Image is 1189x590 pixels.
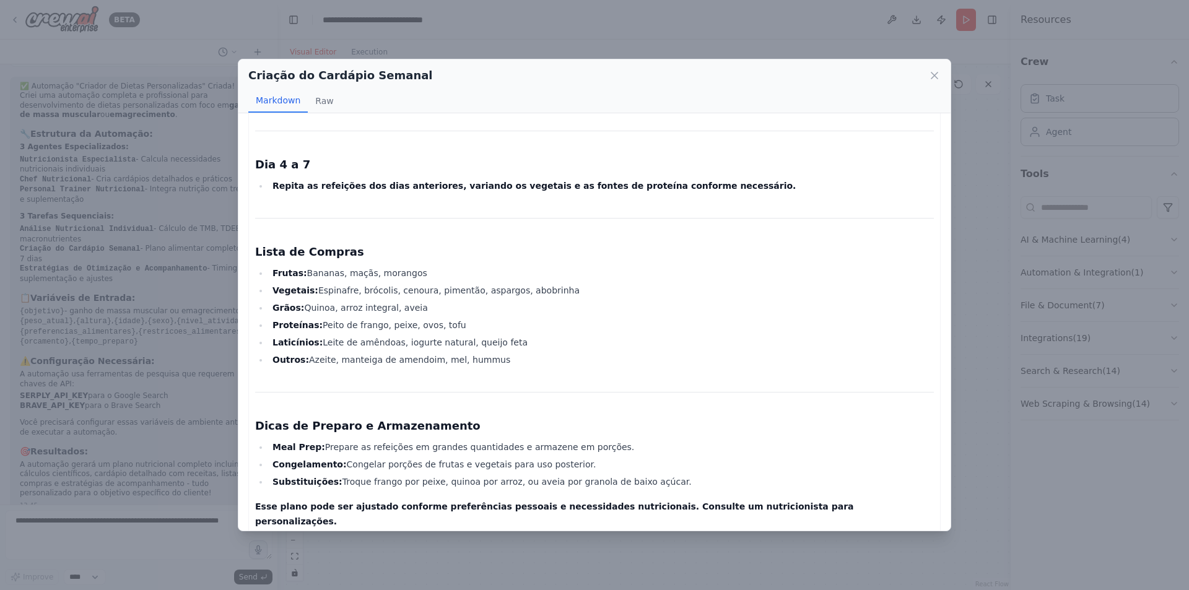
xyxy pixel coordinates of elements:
[269,335,934,350] li: Leite de amêndoas, iogurte natural, queijo feta
[255,245,364,258] strong: Lista de Compras
[272,181,796,191] strong: Repita as refeições dos dias anteriores, variando os vegetais e as fontes de proteína conforme ne...
[269,318,934,332] li: Peito de frango, peixe, ovos, tofu
[255,419,481,432] strong: Dicas de Preparo e Armazenamento
[272,268,307,278] strong: Frutas:
[255,158,310,171] strong: Dia 4 a 7
[272,442,325,452] strong: Meal Prep:
[269,266,934,280] li: Bananas, maçãs, morangos
[272,303,304,313] strong: Grãos:
[248,89,308,113] button: Markdown
[269,300,934,315] li: Quinoa, arroz integral, aveia
[272,320,323,330] strong: Proteínas:
[308,89,341,113] button: Raw
[272,355,309,365] strong: Outros:
[272,459,347,469] strong: Congelamento:
[272,477,342,487] strong: Substituições:
[269,283,934,298] li: Espinafre, brócolis, cenoura, pimentão, aspargos, abobrinha
[255,501,854,526] strong: Esse plano pode ser ajustado conforme preferências pessoais e necessidades nutricionais. Consulte...
[272,337,323,347] strong: Laticínios:
[272,285,318,295] strong: Vegetais:
[248,67,433,84] h2: Criação do Cardápio Semanal
[269,440,934,454] li: Prepare as refeições em grandes quantidades e armazene em porções.
[269,457,934,472] li: Congelar porções de frutas e vegetais para uso posterior.
[269,474,934,489] li: Troque frango por peixe, quinoa por arroz, ou aveia por granola de baixo açúcar.
[269,352,934,367] li: Azeite, manteiga de amendoim, mel, hummus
